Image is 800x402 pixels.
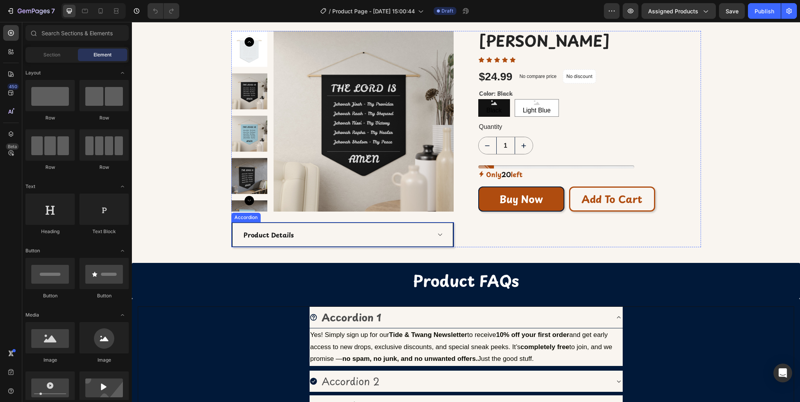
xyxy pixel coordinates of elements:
[257,309,335,317] strong: Tide & Twang Newsletter
[25,311,39,319] span: Media
[387,52,425,57] p: No compare price
[773,364,792,382] div: Open Intercom Messenger
[3,3,58,19] button: 7
[346,99,569,112] div: Quantity
[641,3,716,19] button: Assigned Products
[94,51,112,58] span: Element
[755,7,774,15] div: Publish
[25,114,75,121] div: Row
[346,165,432,190] button: Buy Now
[332,7,415,15] span: Product Page - [DATE] 15:00:44
[148,3,179,19] div: Undo/Redo
[364,309,437,317] strong: 10% off your first order
[190,288,249,303] strong: Accordion 1
[346,47,382,62] div: $24.99
[346,66,382,77] legend: Color: Black
[648,7,698,15] span: Assigned Products
[364,115,383,132] input: quantity
[116,309,129,321] span: Toggle open
[369,147,379,158] span: 20
[25,357,75,364] div: Image
[79,114,129,121] div: Row
[211,333,346,340] strong: no spam, no junk, and no unwanted offers.
[79,292,129,299] div: Button
[116,67,129,79] span: Toggle open
[25,183,35,190] span: Text
[748,3,781,19] button: Publish
[434,51,461,58] p: No discount
[79,164,129,171] div: Row
[329,7,331,15] span: /
[368,171,411,184] div: Buy Now
[25,247,40,254] span: Button
[450,171,510,184] div: Add to cart
[389,321,438,329] strong: completely free
[51,6,55,16] p: 7
[354,147,391,159] p: Only left
[178,307,490,343] p: Yes! Simply sign up for our to receive and get early access to new drops, exclusive discounts, an...
[719,3,745,19] button: Save
[190,378,248,391] p: Accordion 3
[383,115,401,132] button: increment
[441,7,453,14] span: Draft
[132,22,800,402] iframe: Design area
[43,51,60,58] span: Section
[79,357,129,364] div: Image
[25,164,75,171] div: Row
[190,353,248,366] p: Accordion 2
[25,25,129,41] input: Search Sections & Elements
[79,228,129,235] div: Text Block
[389,83,420,94] span: Light Blue
[353,83,371,94] span: Black
[116,180,129,193] span: Toggle open
[437,165,523,190] button: Add to cart
[25,69,41,76] span: Layout
[6,143,19,150] div: Beta
[281,247,387,270] strong: Product FAQs
[726,8,739,14] span: Save
[25,292,75,299] div: Button
[7,83,19,90] div: 450
[116,244,129,257] span: Toggle open
[347,115,364,132] button: decrement
[25,228,75,235] div: Heading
